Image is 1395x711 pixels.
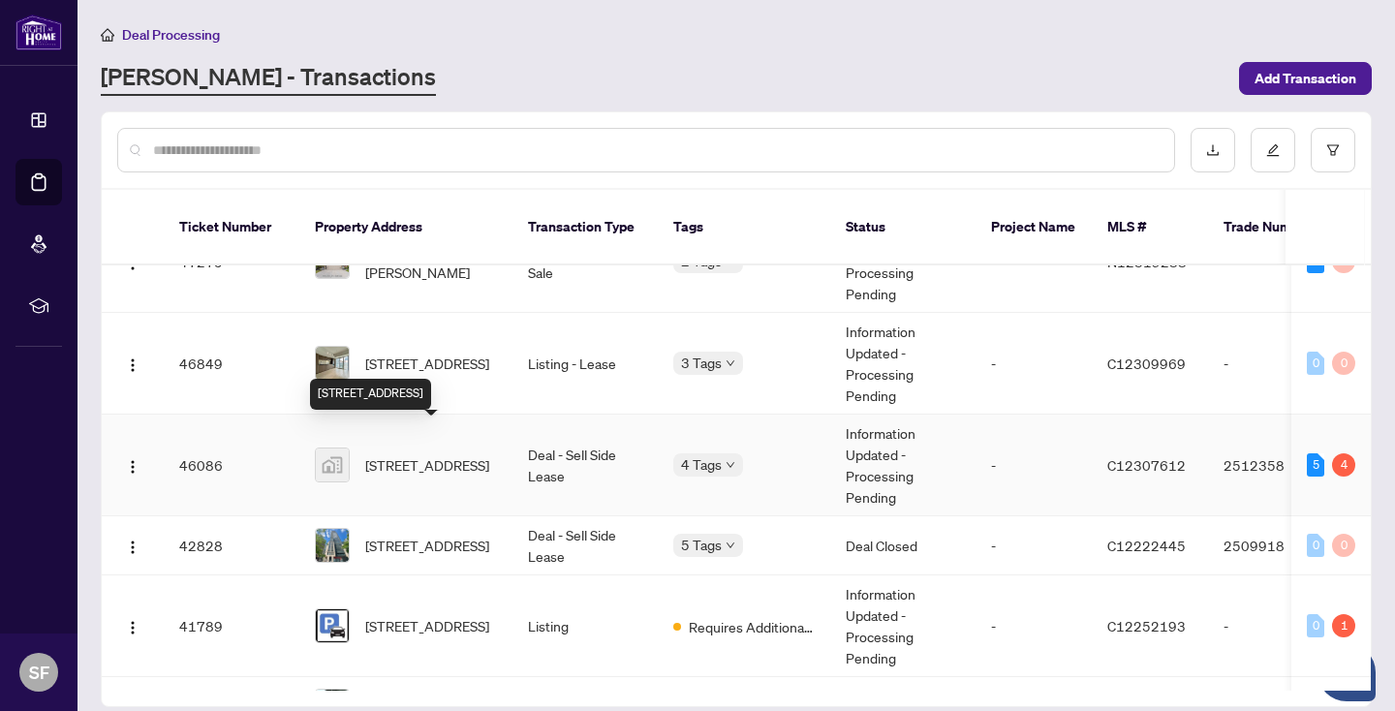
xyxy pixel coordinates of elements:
[830,190,976,265] th: Status
[976,516,1092,575] td: -
[122,26,220,44] span: Deal Processing
[164,190,299,265] th: Ticket Number
[15,15,62,50] img: logo
[1255,63,1356,94] span: Add Transaction
[101,61,436,96] a: [PERSON_NAME] - Transactions
[117,610,148,641] button: Logo
[365,353,489,374] span: [STREET_ADDRESS]
[512,190,658,265] th: Transaction Type
[512,575,658,677] td: Listing
[101,28,114,42] span: home
[164,516,299,575] td: 42828
[1307,534,1324,557] div: 0
[1332,352,1355,375] div: 0
[1332,614,1355,637] div: 1
[681,453,722,476] span: 4 Tags
[1208,190,1344,265] th: Trade Number
[658,190,830,265] th: Tags
[1311,128,1355,172] button: filter
[1092,190,1208,265] th: MLS #
[125,620,140,635] img: Logo
[512,415,658,516] td: Deal - Sell Side Lease
[1208,575,1344,677] td: -
[1332,534,1355,557] div: 0
[310,379,431,410] div: [STREET_ADDRESS]
[365,615,489,636] span: [STREET_ADDRESS]
[976,313,1092,415] td: -
[1251,128,1295,172] button: edit
[1239,62,1372,95] button: Add Transaction
[164,415,299,516] td: 46086
[1208,313,1344,415] td: -
[316,347,349,380] img: thumbnail-img
[976,575,1092,677] td: -
[1107,355,1186,372] span: C12309969
[1206,143,1220,157] span: download
[830,575,976,677] td: Information Updated - Processing Pending
[125,540,140,555] img: Logo
[164,575,299,677] td: 41789
[365,454,489,476] span: [STREET_ADDRESS]
[365,535,489,556] span: [STREET_ADDRESS]
[1326,143,1340,157] span: filter
[726,358,735,368] span: down
[681,352,722,374] span: 3 Tags
[117,449,148,480] button: Logo
[830,415,976,516] td: Information Updated - Processing Pending
[29,659,49,686] span: SF
[1107,456,1186,474] span: C12307612
[125,459,140,475] img: Logo
[316,609,349,642] img: thumbnail-img
[726,541,735,550] span: down
[512,516,658,575] td: Deal - Sell Side Lease
[164,313,299,415] td: 46849
[117,348,148,379] button: Logo
[1307,614,1324,637] div: 0
[117,530,148,561] button: Logo
[1208,415,1344,516] td: 2512358
[1208,516,1344,575] td: 2509918
[1307,352,1324,375] div: 0
[830,313,976,415] td: Information Updated - Processing Pending
[976,190,1092,265] th: Project Name
[726,460,735,470] span: down
[1107,617,1186,634] span: C12252193
[1191,128,1235,172] button: download
[830,516,976,575] td: Deal Closed
[512,313,658,415] td: Listing - Lease
[1307,453,1324,477] div: 5
[316,448,349,481] img: thumbnail-img
[681,534,722,556] span: 5 Tags
[299,190,512,265] th: Property Address
[1266,143,1280,157] span: edit
[976,415,1092,516] td: -
[689,616,815,637] span: Requires Additional Docs
[1107,537,1186,554] span: C12222445
[125,357,140,373] img: Logo
[1332,453,1355,477] div: 4
[316,529,349,562] img: thumbnail-img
